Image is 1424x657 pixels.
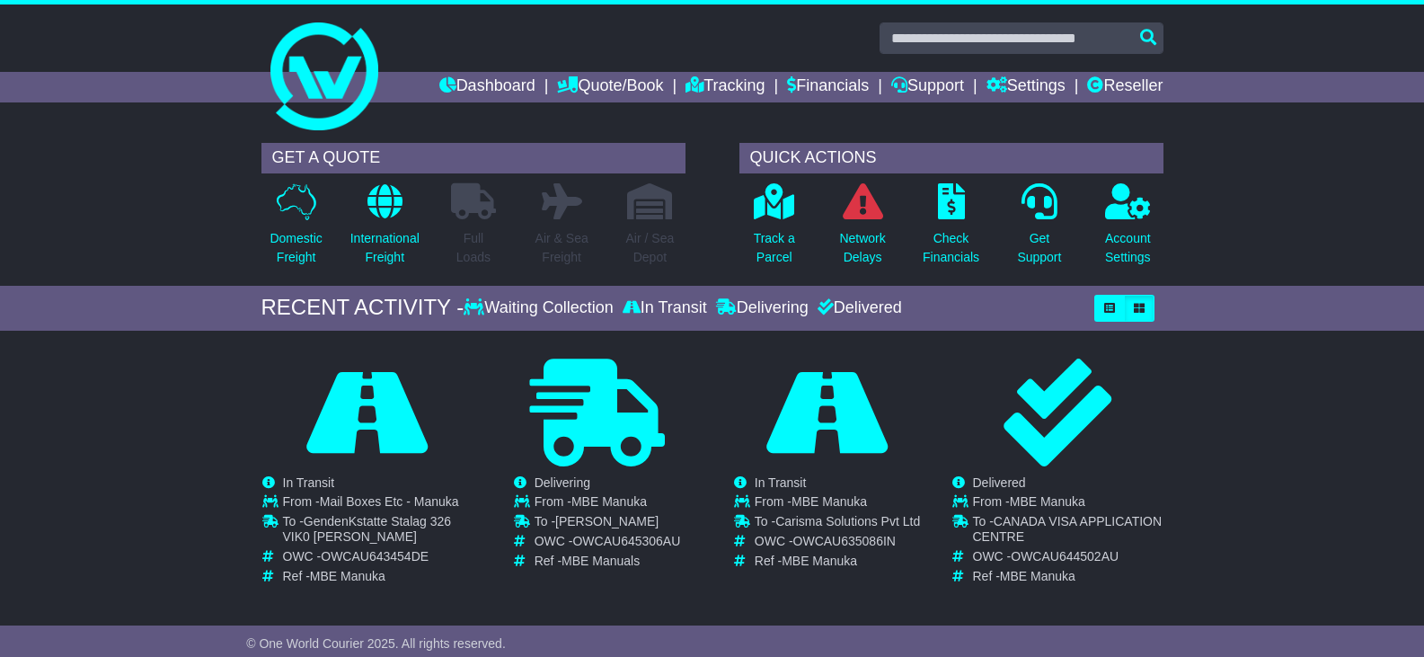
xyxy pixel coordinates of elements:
[283,475,335,490] span: In Transit
[891,72,964,102] a: Support
[1011,549,1119,564] span: OWCAU644502AU
[755,554,920,569] td: Ref -
[1087,72,1163,102] a: Reseller
[1017,229,1061,267] p: Get Support
[986,72,1066,102] a: Settings
[321,549,429,564] span: OWCAU643454DE
[685,72,765,102] a: Tracking
[283,514,452,544] span: GendenKstatte Stalag 326 VIK0 [PERSON_NAME]
[775,514,920,528] span: Carisma Solutions Pvt Ltd
[535,475,590,490] span: Delivering
[350,229,420,267] p: International Freight
[973,514,1163,549] td: To -
[283,514,473,549] td: To -
[618,298,712,318] div: In Transit
[755,534,920,554] td: OWC -
[755,475,807,490] span: In Transit
[555,514,659,528] span: [PERSON_NAME]
[712,298,813,318] div: Delivering
[535,514,681,534] td: To -
[923,229,979,267] p: Check Financials
[535,534,681,554] td: OWC -
[270,229,322,267] p: Domestic Freight
[1010,494,1085,509] span: MBE Manuka
[310,569,385,583] span: MBE Manuka
[269,182,323,277] a: DomesticFreight
[922,182,980,277] a: CheckFinancials
[793,534,896,548] span: OWCAU635086IN
[1016,182,1062,277] a: GetSupport
[261,295,464,321] div: RECENT ACTIVITY -
[813,298,902,318] div: Delivered
[839,229,885,267] p: Network Delays
[464,298,617,318] div: Waiting Collection
[571,494,647,509] span: MBE Manuka
[451,229,496,267] p: Full Loads
[283,549,473,569] td: OWC -
[349,182,420,277] a: InternationalFreight
[535,494,681,514] td: From -
[320,494,459,509] span: Mail Boxes Etc - Manuka
[283,569,473,584] td: Ref -
[973,514,1163,544] span: CANADA VISA APPLICATION CENTRE
[787,72,869,102] a: Financials
[626,229,675,267] p: Air / Sea Depot
[1000,569,1075,583] span: MBE Manuka
[283,494,473,514] td: From -
[572,534,680,548] span: OWCAU645306AU
[261,143,685,173] div: GET A QUOTE
[562,554,640,568] span: MBE Manuals
[755,494,920,514] td: From -
[535,229,588,267] p: Air & Sea Freight
[973,569,1163,584] td: Ref -
[792,494,867,509] span: MBE Manuka
[439,72,535,102] a: Dashboard
[973,494,1163,514] td: From -
[535,554,681,569] td: Ref -
[246,636,506,651] span: © One World Courier 2025. All rights reserved.
[1105,229,1151,267] p: Account Settings
[754,229,795,267] p: Track a Parcel
[782,554,857,568] span: MBE Manuka
[1104,182,1152,277] a: AccountSettings
[755,514,920,534] td: To -
[973,549,1163,569] td: OWC -
[557,72,663,102] a: Quote/Book
[739,143,1163,173] div: QUICK ACTIONS
[753,182,796,277] a: Track aParcel
[973,475,1026,490] span: Delivered
[838,182,886,277] a: NetworkDelays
